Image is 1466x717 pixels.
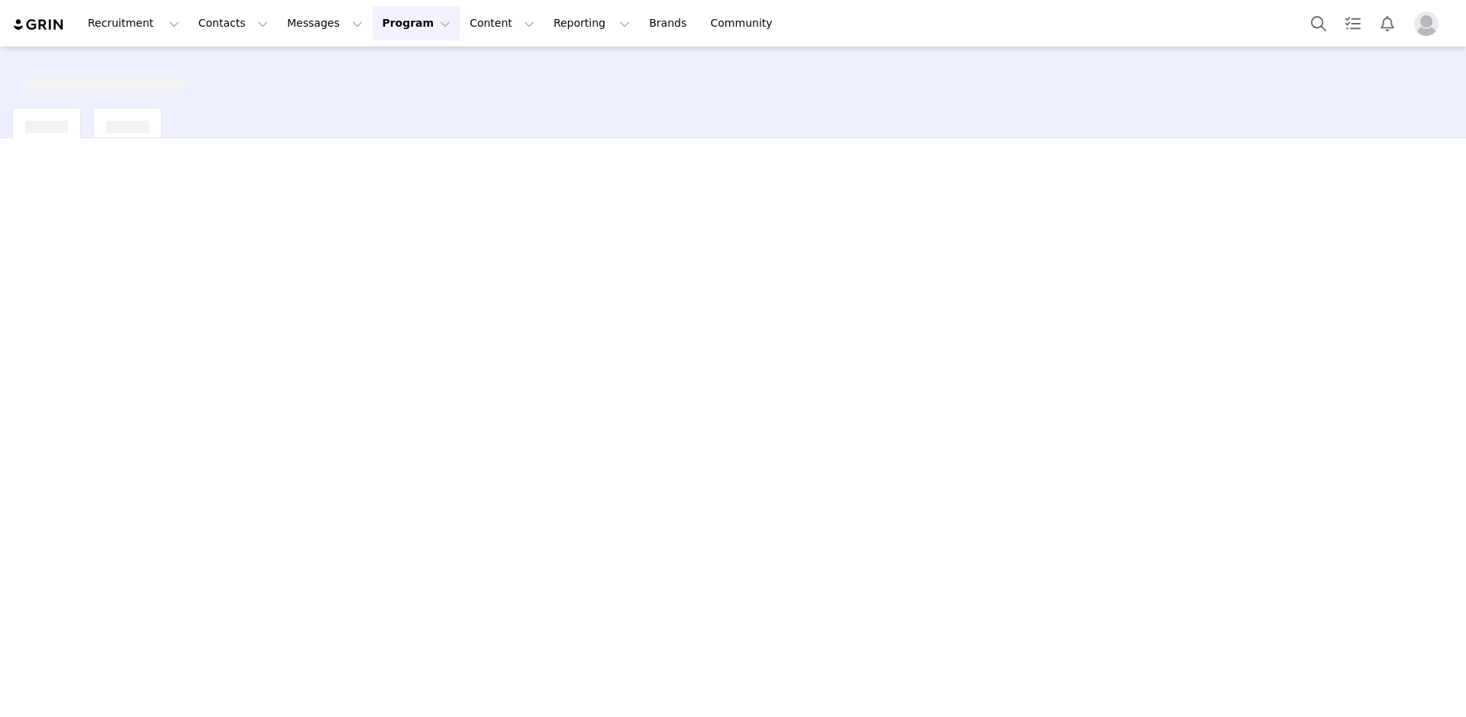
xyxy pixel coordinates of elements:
button: Contacts [189,6,277,40]
button: Search [1302,6,1335,40]
button: Notifications [1371,6,1404,40]
div: [object Object] [25,108,68,133]
div: [object Object] [106,108,149,133]
img: placeholder-profile.jpg [1414,11,1439,36]
img: grin logo [12,18,66,32]
button: Content [460,6,544,40]
div: [object Object] [27,65,186,89]
button: Messages [278,6,372,40]
button: Recruitment [79,6,189,40]
button: Reporting [544,6,639,40]
a: Tasks [1336,6,1370,40]
a: Brands [640,6,700,40]
a: Community [702,6,789,40]
button: Program [373,6,460,40]
button: Profile [1405,11,1454,36]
